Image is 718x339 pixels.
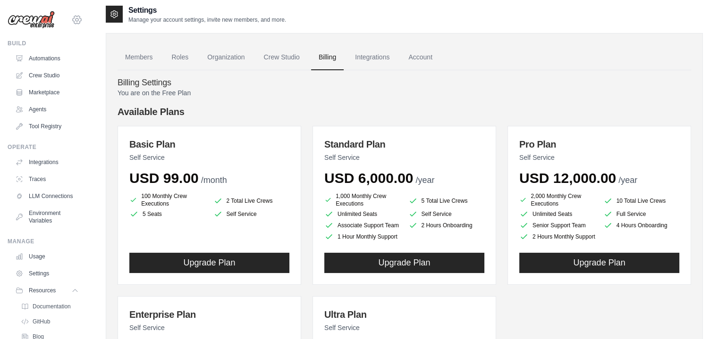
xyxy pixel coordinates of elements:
[408,194,485,207] li: 5 Total Live Crews
[17,315,83,328] a: GitHub
[324,253,484,273] button: Upgrade Plan
[311,45,344,70] a: Billing
[519,232,596,241] li: 2 Hours Monthly Support
[324,138,484,151] h3: Standard Plan
[11,249,83,264] a: Usage
[324,308,484,321] h3: Ultra Plan
[324,323,484,332] p: Self Service
[11,155,83,170] a: Integrations
[8,143,83,151] div: Operate
[519,170,616,186] span: USD 12,000.00
[519,253,679,273] button: Upgrade Plan
[11,102,83,117] a: Agents
[129,192,206,207] li: 100 Monthly Crew Executions
[129,308,289,321] h3: Enterprise Plan
[324,153,484,162] p: Self Service
[11,206,83,228] a: Environment Variables
[118,105,691,118] h4: Available Plans
[129,153,289,162] p: Self Service
[8,40,83,47] div: Build
[8,11,55,29] img: Logo
[128,16,286,24] p: Manage your account settings, invite new members, and more.
[118,88,691,98] p: You are on the Free Plan
[408,209,485,219] li: Self Service
[519,153,679,162] p: Self Service
[324,192,401,207] li: 1,000 Monthly Crew Executions
[347,45,397,70] a: Integrations
[33,303,71,310] span: Documentation
[118,45,160,70] a: Members
[618,175,637,185] span: /year
[256,45,307,70] a: Crew Studio
[200,45,252,70] a: Organization
[129,209,206,219] li: 5 Seats
[324,221,401,230] li: Associate Support Team
[519,138,679,151] h3: Pro Plan
[519,209,596,219] li: Unlimited Seats
[201,175,227,185] span: /month
[603,209,680,219] li: Full Service
[33,318,50,325] span: GitHub
[17,300,83,313] a: Documentation
[519,221,596,230] li: Senior Support Team
[11,266,83,281] a: Settings
[324,170,413,186] span: USD 6,000.00
[213,209,290,219] li: Self Service
[11,85,83,100] a: Marketplace
[164,45,196,70] a: Roles
[324,232,401,241] li: 1 Hour Monthly Support
[11,51,83,66] a: Automations
[11,119,83,134] a: Tool Registry
[11,189,83,204] a: LLM Connections
[8,238,83,245] div: Manage
[603,194,680,207] li: 10 Total Live Crews
[408,221,485,230] li: 2 Hours Onboarding
[11,283,83,298] button: Resources
[129,170,199,186] span: USD 99.00
[118,78,691,88] h4: Billing Settings
[213,194,290,207] li: 2 Total Live Crews
[11,172,83,187] a: Traces
[415,175,434,185] span: /year
[129,253,289,273] button: Upgrade Plan
[11,68,83,83] a: Crew Studio
[129,323,289,332] p: Self Service
[128,5,286,16] h2: Settings
[29,287,56,294] span: Resources
[603,221,680,230] li: 4 Hours Onboarding
[671,294,718,339] iframe: Chat Widget
[519,192,596,207] li: 2,000 Monthly Crew Executions
[401,45,440,70] a: Account
[324,209,401,219] li: Unlimited Seats
[129,138,289,151] h3: Basic Plan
